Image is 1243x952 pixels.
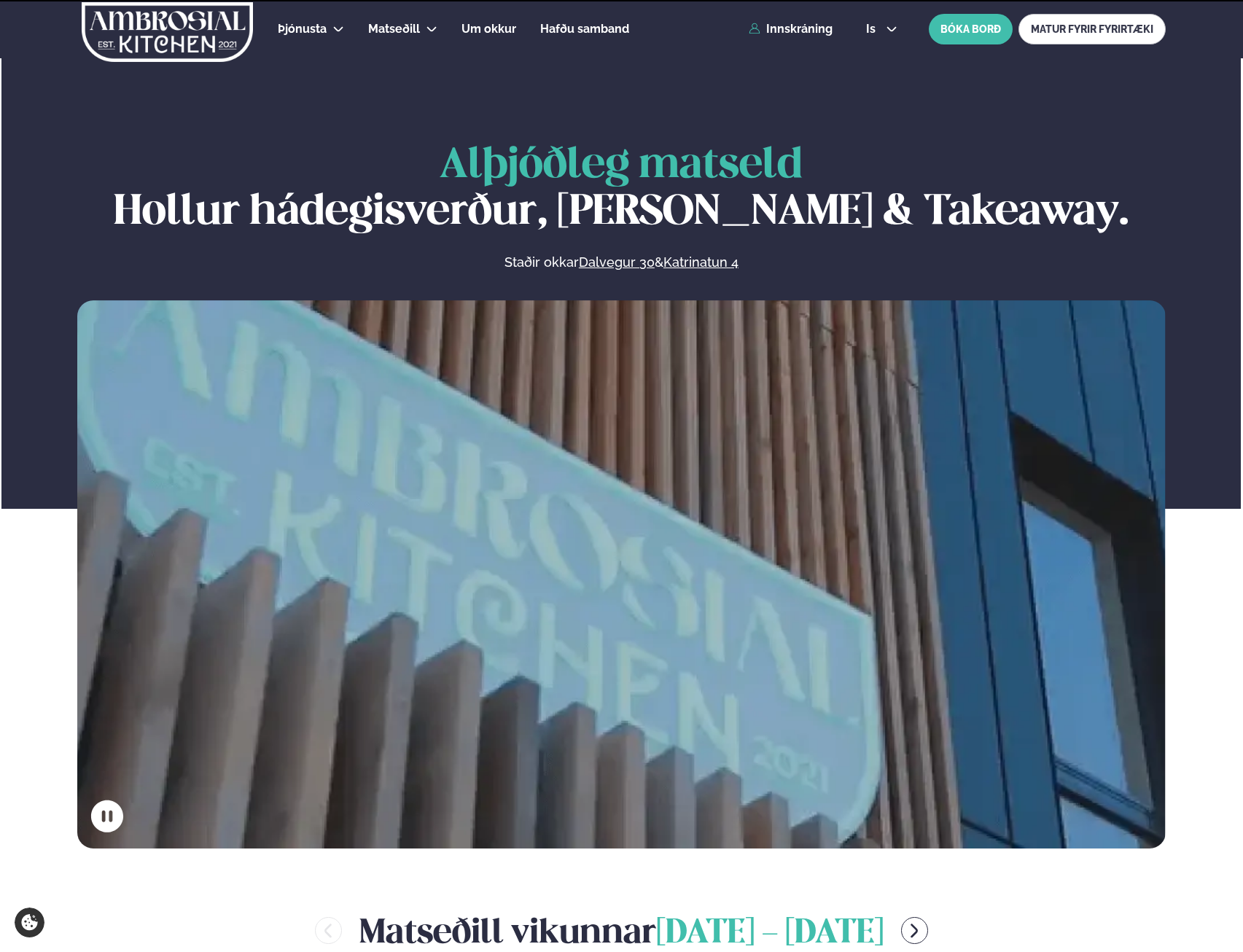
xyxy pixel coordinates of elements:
span: Hafðu samband [540,22,629,36]
a: Matseðill [368,20,420,38]
img: logo [80,2,254,62]
span: Um okkur [461,22,516,36]
span: Þjónusta [278,22,327,36]
button: menu-btn-right [901,917,928,944]
button: menu-btn-left [315,917,342,944]
h1: Hollur hádegisverður, [PERSON_NAME] & Takeaway. [77,143,1166,236]
span: is [866,23,880,35]
a: Um okkur [461,20,516,38]
button: is [854,23,909,35]
a: Þjónusta [278,20,327,38]
a: Cookie settings [15,908,44,937]
a: Dalvegur 30 [579,254,655,271]
span: Matseðill [368,22,420,36]
a: Innskráning [749,23,833,36]
span: Alþjóðleg matseld [440,146,803,186]
p: Staðir okkar & [346,254,897,271]
a: Katrinatun 4 [663,254,739,271]
button: BÓKA BORÐ [929,14,1013,44]
span: [DATE] - [DATE] [656,918,884,950]
a: Hafðu samband [540,20,629,38]
a: MATUR FYRIR FYRIRTÆKI [1018,14,1166,44]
